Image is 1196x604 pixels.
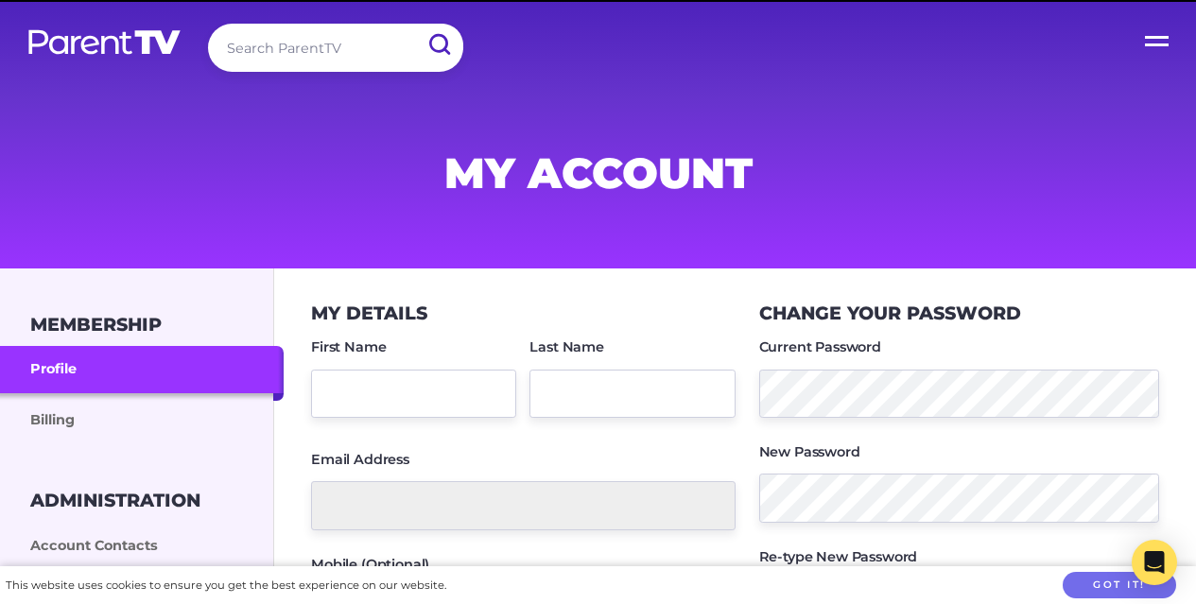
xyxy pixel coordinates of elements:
button: Got it! [1063,572,1176,599]
label: Re-type New Password [759,550,918,563]
input: Submit [414,24,463,66]
h3: Change your Password [759,302,1021,324]
input: Search ParentTV [208,24,463,72]
label: Last Name [529,340,604,354]
div: This website uses cookies to ensure you get the best experience on our website. [6,576,446,595]
h1: My Account [143,154,1054,192]
h3: My Details [311,302,427,324]
label: New Password [759,445,860,458]
h3: Membership [30,314,162,336]
label: Current Password [759,340,881,354]
div: Open Intercom Messenger [1132,540,1177,585]
h3: Administration [30,490,200,511]
img: parenttv-logo-white.4c85aaf.svg [26,28,182,56]
label: Email Address [311,453,409,466]
label: First Name [311,340,386,354]
label: Mobile (Optional) [311,558,429,571]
